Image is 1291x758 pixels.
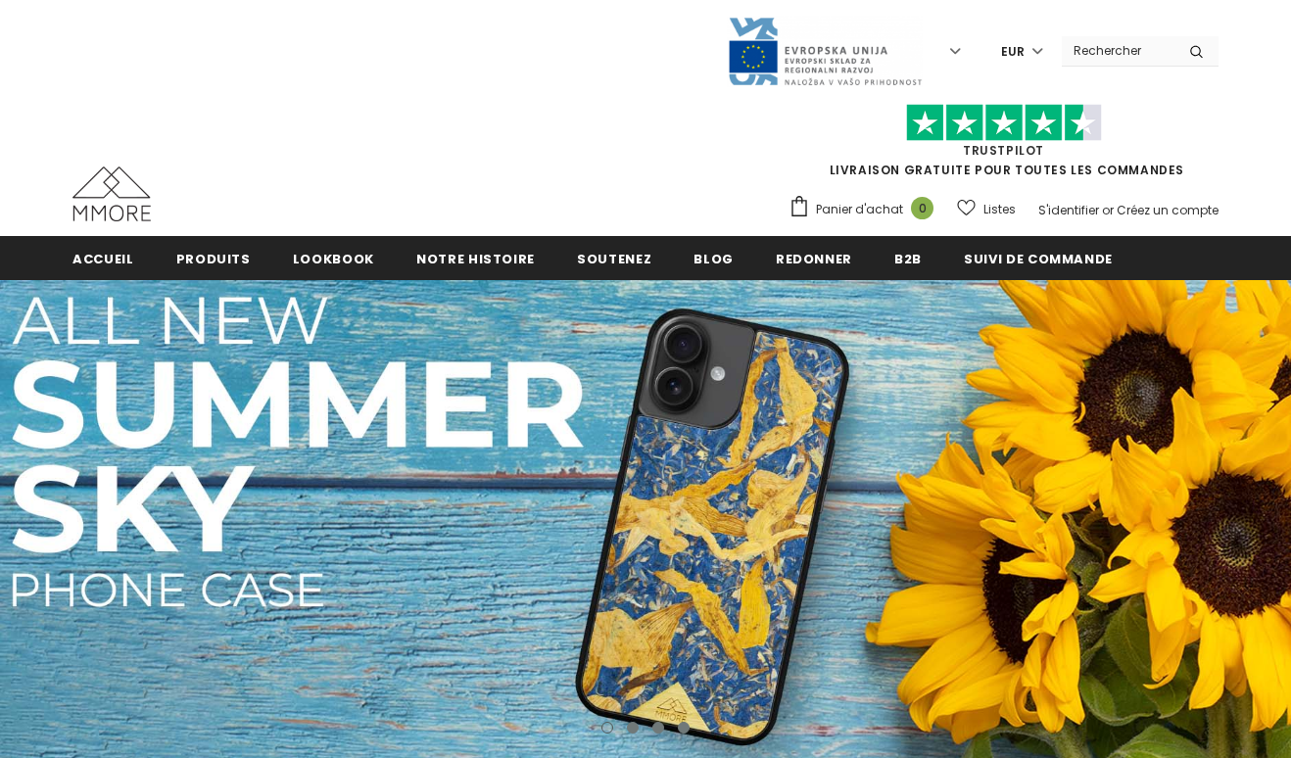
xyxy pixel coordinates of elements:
[1117,202,1219,218] a: Créez un compte
[964,250,1113,268] span: Suivi de commande
[72,166,151,221] img: Cas MMORE
[176,250,251,268] span: Produits
[577,236,651,280] a: soutenez
[789,195,943,224] a: Panier d'achat 0
[693,236,734,280] a: Blog
[894,236,922,280] a: B2B
[72,236,134,280] a: Accueil
[293,250,374,268] span: Lookbook
[911,197,933,219] span: 0
[601,722,613,734] button: 1
[906,104,1102,142] img: Faites confiance aux étoiles pilotes
[627,722,639,734] button: 2
[1038,202,1099,218] a: S'identifier
[983,200,1016,219] span: Listes
[678,722,690,734] button: 4
[1001,42,1025,62] span: EUR
[727,42,923,59] a: Javni Razpis
[964,236,1113,280] a: Suivi de commande
[577,250,651,268] span: soutenez
[72,250,134,268] span: Accueil
[416,250,535,268] span: Notre histoire
[416,236,535,280] a: Notre histoire
[776,250,852,268] span: Redonner
[816,200,903,219] span: Panier d'achat
[894,250,922,268] span: B2B
[652,722,664,734] button: 3
[776,236,852,280] a: Redonner
[1102,202,1114,218] span: or
[293,236,374,280] a: Lookbook
[957,192,1016,226] a: Listes
[693,250,734,268] span: Blog
[727,16,923,87] img: Javni Razpis
[789,113,1219,178] span: LIVRAISON GRATUITE POUR TOUTES LES COMMANDES
[176,236,251,280] a: Produits
[963,142,1044,159] a: TrustPilot
[1062,36,1174,65] input: Search Site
